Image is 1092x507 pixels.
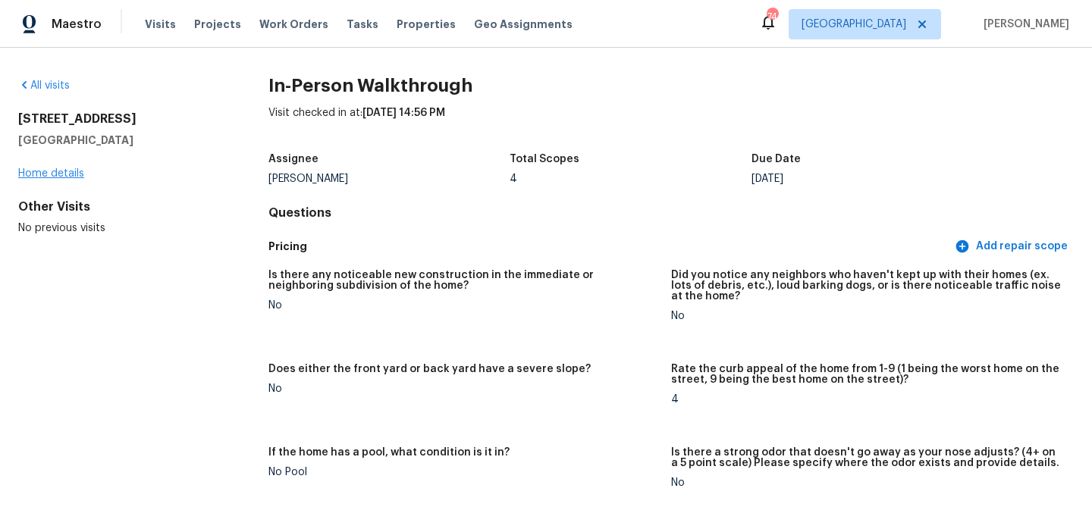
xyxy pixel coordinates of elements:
span: Properties [397,17,456,32]
h4: Questions [268,205,1074,221]
span: Work Orders [259,17,328,32]
span: Maestro [52,17,102,32]
div: No [268,383,659,394]
div: 74 [767,9,777,24]
a: Home details [18,168,84,179]
h5: Did you notice any neighbors who haven't kept up with their homes (ex. lots of debris, etc.), lou... [671,270,1062,302]
h5: [GEOGRAPHIC_DATA] [18,133,220,148]
div: [DATE] [752,174,993,184]
span: Add repair scope [958,237,1068,256]
div: 4 [671,394,1062,405]
div: No [671,311,1062,321]
span: Visits [145,17,176,32]
div: No Pool [268,467,659,477]
span: Tasks [347,19,378,30]
div: No [268,300,659,311]
div: 4 [510,174,752,184]
h5: Assignee [268,154,318,164]
h5: Is there a strong odor that doesn't go away as your nose adjusts? (4+ on a 5 point scale) Please ... [671,447,1062,468]
div: Visit checked in at: [268,105,1074,145]
span: No previous visits [18,223,105,233]
span: [DATE] 14:56 PM [362,108,445,118]
span: Projects [194,17,241,32]
h5: If the home has a pool, what condition is it in? [268,447,510,458]
span: Geo Assignments [474,17,573,32]
div: No [671,477,1062,488]
button: Add repair scope [952,233,1074,261]
h2: In-Person Walkthrough [268,78,1074,93]
h5: Is there any noticeable new construction in the immediate or neighboring subdivision of the home? [268,270,659,291]
h5: Pricing [268,239,952,255]
div: Other Visits [18,199,220,214]
div: [PERSON_NAME] [268,174,510,184]
h5: Rate the curb appeal of the home from 1-9 (1 being the worst home on the street, 9 being the best... [671,364,1062,385]
a: All visits [18,80,70,91]
h5: Total Scopes [510,154,579,164]
h5: Due Date [752,154,801,164]
h2: [STREET_ADDRESS] [18,111,220,127]
h5: Does either the front yard or back yard have a severe slope? [268,364,591,374]
span: [GEOGRAPHIC_DATA] [802,17,906,32]
span: [PERSON_NAME] [977,17,1069,32]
